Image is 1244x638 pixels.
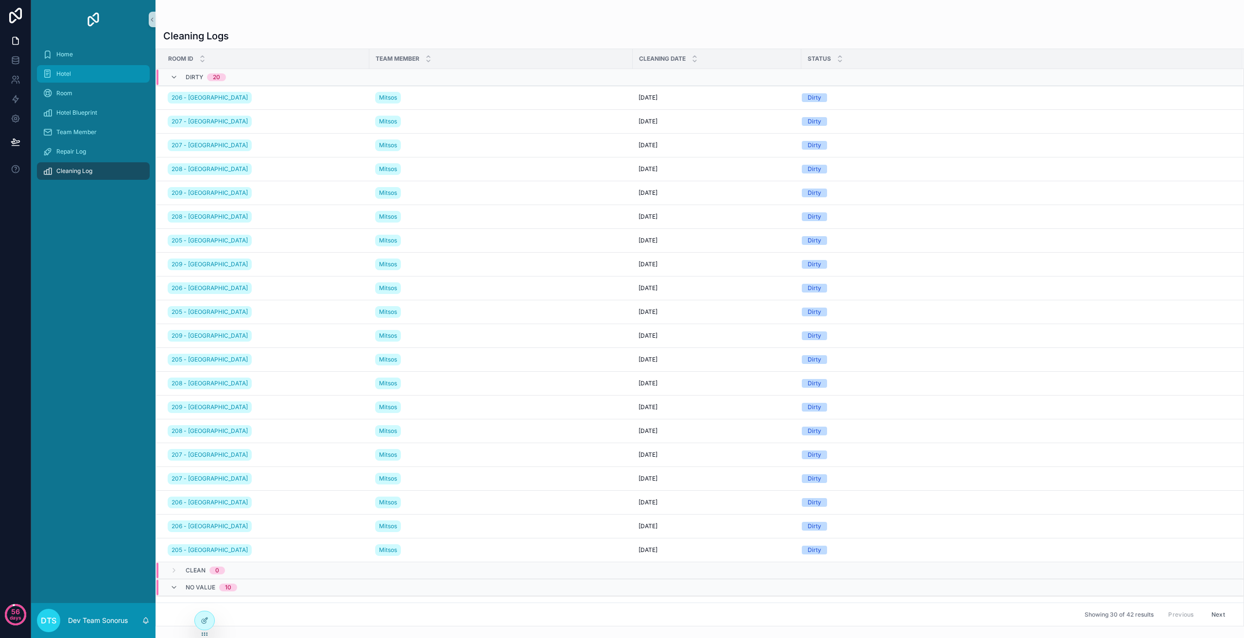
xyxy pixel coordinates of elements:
[379,213,397,221] span: Mitsos
[375,544,401,556] a: Mitsos
[802,331,1231,340] a: Dirty
[375,378,401,389] a: Mitsos
[172,499,248,506] span: 206 - [GEOGRAPHIC_DATA]
[168,138,363,153] a: 207 - [GEOGRAPHIC_DATA]
[186,567,206,574] span: Clean
[168,423,363,439] a: 208 - [GEOGRAPHIC_DATA]
[375,280,627,296] a: Mitsos
[68,616,128,625] p: Dev Team Sonorus
[802,474,1231,483] a: Dirty
[639,189,795,197] a: [DATE]
[808,117,821,126] div: Dirty
[168,185,363,201] a: 209 - [GEOGRAPHIC_DATA]
[808,212,821,221] div: Dirty
[639,308,795,316] a: [DATE]
[37,143,150,160] a: Repair Log
[639,499,795,506] a: [DATE]
[56,109,97,117] span: Hotel Blueprint
[802,498,1231,507] a: Dirty
[379,308,397,316] span: Mitsos
[172,475,248,483] span: 207 - [GEOGRAPHIC_DATA]
[375,306,401,318] a: Mitsos
[639,260,657,268] span: [DATE]
[639,379,795,387] a: [DATE]
[639,260,795,268] a: [DATE]
[375,161,627,177] a: Mitsos
[802,189,1231,197] a: Dirty
[639,118,657,125] span: [DATE]
[168,330,252,342] a: 209 - [GEOGRAPHIC_DATA]
[168,92,252,103] a: 206 - [GEOGRAPHIC_DATA]
[379,237,397,244] span: Mitsos
[379,118,397,125] span: Mitsos
[375,473,401,484] a: Mitsos
[639,403,657,411] span: [DATE]
[639,284,657,292] span: [DATE]
[1205,607,1232,622] button: Next
[168,187,252,199] a: 209 - [GEOGRAPHIC_DATA]
[639,546,657,554] span: [DATE]
[375,163,401,175] a: Mitsos
[639,499,657,506] span: [DATE]
[639,165,657,173] span: [DATE]
[808,141,821,150] div: Dirty
[639,308,657,316] span: [DATE]
[808,165,821,173] div: Dirty
[639,427,657,435] span: [DATE]
[168,282,252,294] a: 206 - [GEOGRAPHIC_DATA]
[168,233,363,248] a: 205 - [GEOGRAPHIC_DATA]
[639,332,795,340] a: [DATE]
[168,399,363,415] a: 209 - [GEOGRAPHIC_DATA]
[379,141,397,149] span: Mitsos
[375,542,627,558] a: Mitsos
[639,600,644,608] span: --
[639,213,657,221] span: [DATE]
[639,475,795,483] a: [DATE]
[808,260,821,269] div: Dirty
[639,94,795,102] a: [DATE]
[168,55,193,63] span: Room ID
[172,141,248,149] span: 207 - [GEOGRAPHIC_DATA]
[56,167,92,175] span: Cleaning Log
[639,427,795,435] a: [DATE]
[37,46,150,63] a: Home
[375,423,627,439] a: Mitsos
[375,116,401,127] a: Mitsos
[375,354,401,365] a: Mitsos
[808,522,821,531] div: Dirty
[168,518,363,534] a: 206 - [GEOGRAPHIC_DATA]
[172,165,248,173] span: 208 - [GEOGRAPHIC_DATA]
[172,213,248,221] span: 208 - [GEOGRAPHIC_DATA]
[808,55,831,63] span: Status
[808,474,821,483] div: Dirty
[802,403,1231,412] a: Dirty
[639,475,657,483] span: [DATE]
[808,355,821,364] div: Dirty
[168,259,252,270] a: 209 - [GEOGRAPHIC_DATA]
[802,600,1231,608] a: --
[376,55,419,63] span: Team Member
[808,331,821,340] div: Dirty
[802,117,1231,126] a: Dirty
[172,379,248,387] span: 208 - [GEOGRAPHIC_DATA]
[168,473,252,484] a: 207 - [GEOGRAPHIC_DATA]
[172,356,248,363] span: 205 - [GEOGRAPHIC_DATA]
[375,304,627,320] a: Mitsos
[375,425,401,437] a: Mitsos
[56,128,97,136] span: Team Member
[375,449,401,461] a: Mitsos
[375,139,401,151] a: Mitsos
[11,607,20,617] p: 56
[808,450,821,459] div: Dirty
[379,522,397,530] span: Mitsos
[41,615,56,626] span: DTS
[168,354,252,365] a: 205 - [GEOGRAPHIC_DATA]
[56,51,73,58] span: Home
[379,284,397,292] span: Mitsos
[168,542,363,558] a: 205 - [GEOGRAPHIC_DATA]
[639,141,657,149] span: [DATE]
[379,451,397,459] span: Mitsos
[639,55,686,63] span: Cleaning Date
[37,123,150,141] a: Team Member
[172,284,248,292] span: 206 - [GEOGRAPHIC_DATA]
